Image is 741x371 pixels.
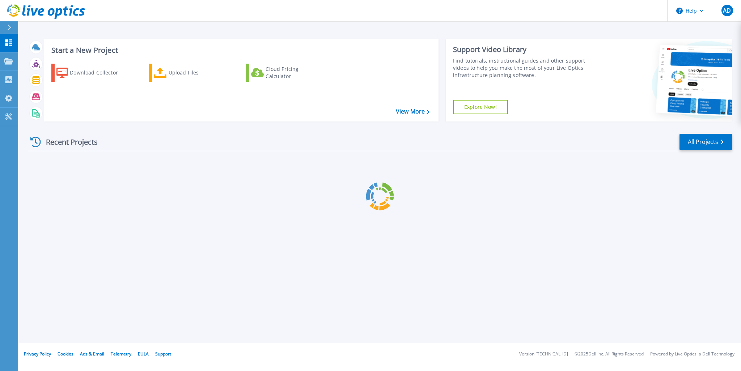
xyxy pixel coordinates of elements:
[679,134,732,150] a: All Projects
[266,65,323,80] div: Cloud Pricing Calculator
[111,351,131,357] a: Telemetry
[519,352,568,357] li: Version: [TECHNICAL_ID]
[650,352,734,357] li: Powered by Live Optics, a Dell Technology
[138,351,149,357] a: EULA
[169,65,226,80] div: Upload Files
[51,64,132,82] a: Download Collector
[28,133,107,151] div: Recent Projects
[155,351,171,357] a: Support
[396,108,429,115] a: View More
[80,351,104,357] a: Ads & Email
[723,8,731,13] span: AD
[70,65,128,80] div: Download Collector
[575,352,644,357] li: © 2025 Dell Inc. All Rights Reserved
[24,351,51,357] a: Privacy Policy
[58,351,73,357] a: Cookies
[453,45,600,54] div: Support Video Library
[246,64,327,82] a: Cloud Pricing Calculator
[453,57,600,79] div: Find tutorials, instructional guides and other support videos to help you make the most of your L...
[51,46,429,54] h3: Start a New Project
[453,100,508,114] a: Explore Now!
[149,64,229,82] a: Upload Files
